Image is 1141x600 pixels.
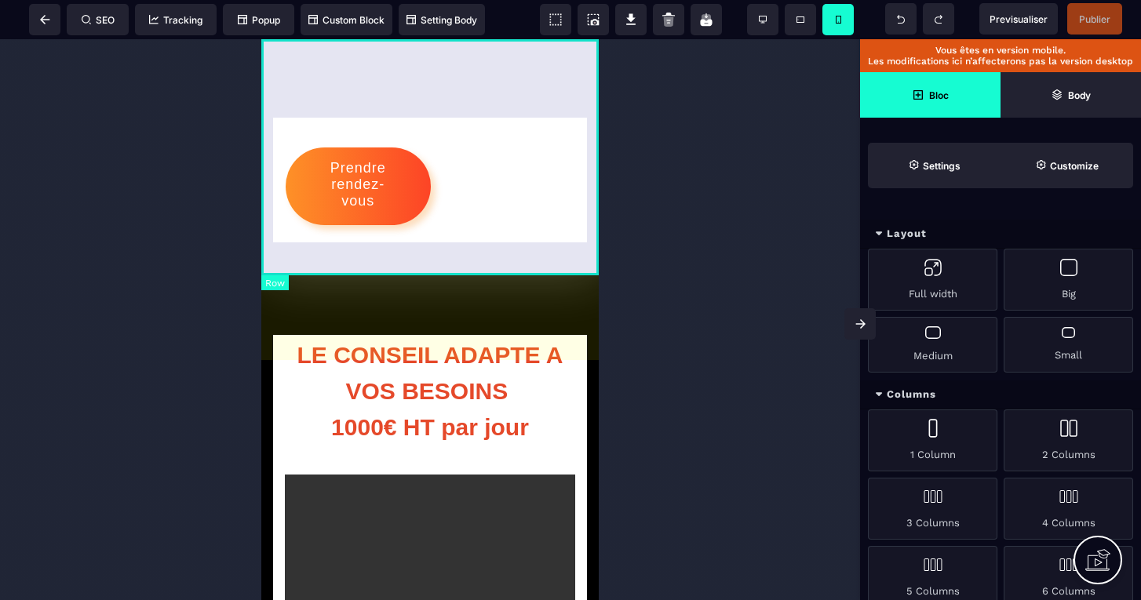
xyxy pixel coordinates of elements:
div: 4 Columns [1004,478,1133,540]
span: SEO [82,14,115,26]
b: LE CONSEIL ADAPTE A VOS BESOINS 1000€ HT par jour [36,303,308,401]
div: Layout [860,220,1141,249]
span: Tracking [149,14,202,26]
span: Previsualiser [990,13,1048,25]
div: 3 Columns [868,478,997,540]
div: Big [1004,249,1133,311]
span: Preview [979,3,1058,35]
strong: Body [1068,89,1091,101]
div: Medium [868,317,997,373]
div: 1 Column [868,409,997,471]
span: Custom Block [308,14,385,26]
div: 2 Columns [1004,409,1133,471]
span: Settings [868,143,1001,188]
span: Setting Body [406,14,477,26]
span: Open Style Manager [1001,143,1133,188]
p: Vous êtes en version mobile. [868,45,1133,56]
div: Full width [868,249,997,311]
div: Columns [860,380,1141,409]
span: Open Blocks [860,72,1001,118]
span: Publier [1079,13,1110,25]
strong: Settings [923,160,961,172]
span: View components [540,4,571,35]
span: Screenshot [578,4,609,35]
button: Prendre rendez-vous [24,108,170,186]
div: Small [1004,317,1133,373]
p: Les modifications ici n’affecterons pas la version desktop [868,56,1133,67]
strong: Customize [1050,160,1099,172]
span: Popup [238,14,280,26]
strong: Bloc [929,89,949,101]
span: Open Layer Manager [1001,72,1141,118]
